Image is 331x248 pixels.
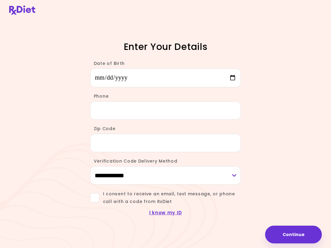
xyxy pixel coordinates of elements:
label: Phone [90,93,109,99]
button: Continue [265,226,322,243]
h1: Enter Your Details [74,41,257,53]
label: Zip Code [90,126,116,132]
label: Verification Code Delivery Method [90,158,177,164]
img: RxDiet [9,6,35,15]
span: I consent to receive an email, text message, or phone call with a code from RxDiet [99,190,241,205]
a: I know my ID [149,209,182,216]
label: Date of Birth [90,60,125,66]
